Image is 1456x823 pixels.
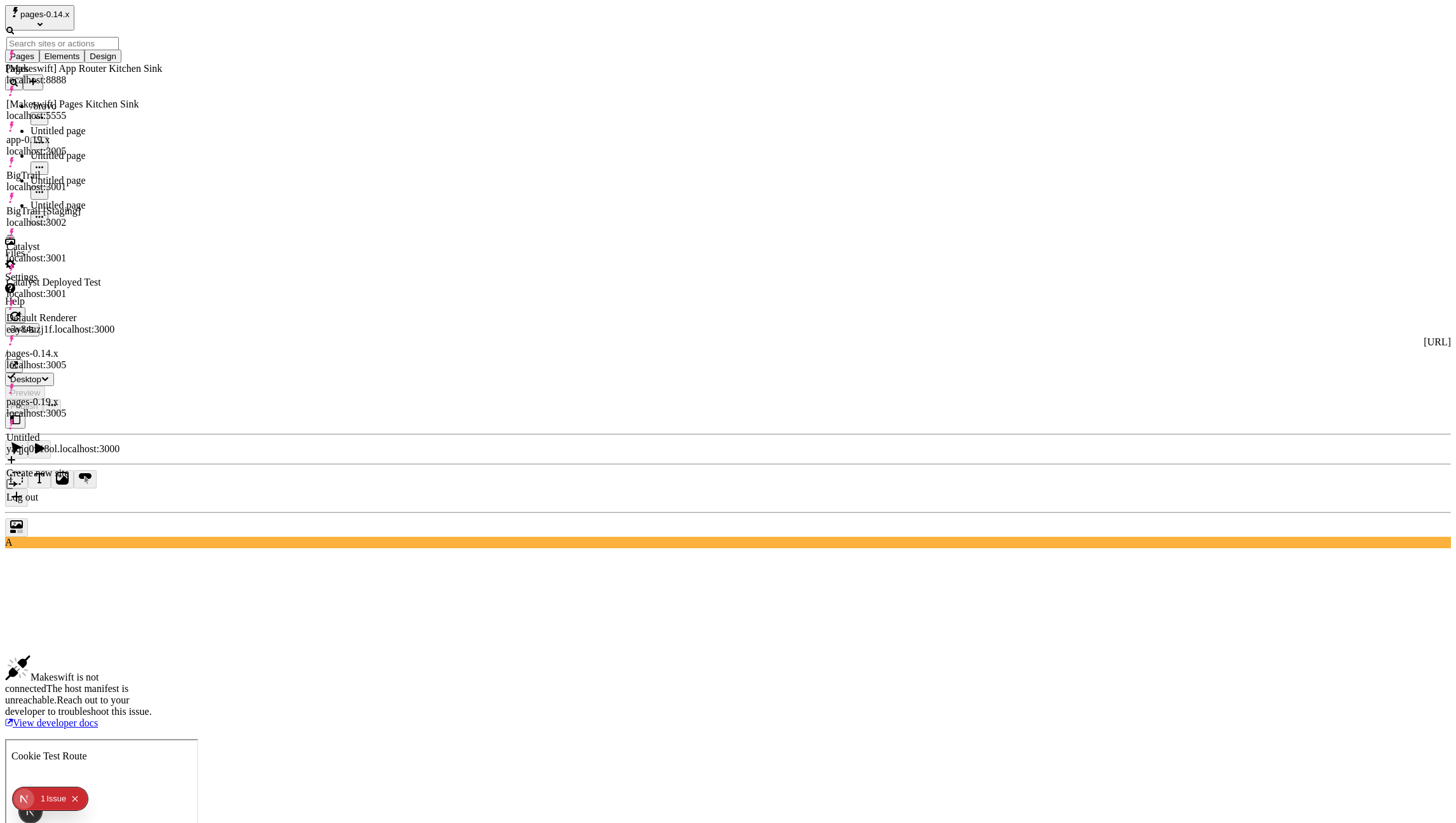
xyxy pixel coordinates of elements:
[6,396,162,408] div: pages-0.19.x
[20,10,69,19] span: pages-0.14.x
[6,217,162,228] div: localhost:3002
[6,146,162,157] div: localhost:3005
[6,443,162,455] div: yaqjq0v18ol.localhost:3000
[6,432,162,443] div: Untitled
[6,324,162,335] div: e3y84uzj1f.localhost:3000
[6,277,162,288] div: Catalyst Deployed Test
[5,50,39,63] button: Pages
[5,5,74,31] button: Select site
[5,386,45,399] button: Preview
[6,110,162,121] div: localhost:5555
[6,348,162,359] div: pages-0.14.x
[6,170,162,181] div: BigTrail
[6,492,162,503] div: Log out
[5,537,1451,548] div: A
[5,63,181,74] div: Pages
[6,252,162,264] div: localhost:3001
[6,205,162,217] div: BigTrail [Staging]
[6,74,162,86] div: localhost:8888
[5,323,39,336] button: Open locale picker
[5,348,1451,359] div: /
[6,288,162,300] div: localhost:3001
[6,99,162,110] div: [Makeswift] Pages Kitchen Sink
[5,373,54,386] button: Desktop
[5,336,1451,348] div: [URL]
[6,408,162,419] div: localhost:3005
[5,272,181,283] div: Settings
[6,241,162,252] div: Catalyst
[6,467,162,479] div: Create new site
[6,359,162,371] div: localhost:3005
[5,399,43,413] button: Publish
[5,683,152,717] span: The host manifest is unreachable. Reach out to your developer to troubleshoot this issue .
[5,717,98,728] a: View developer docs
[5,247,181,259] div: Files
[6,181,162,193] div: localhost:3001
[6,63,162,74] div: [Makeswift] App Router Kitchen Sink
[6,312,162,324] div: Default Renderer
[5,470,28,488] button: Box
[6,134,162,146] div: app-0.19.x
[5,672,99,694] span: Makeswift is not connected
[5,296,181,307] div: Help
[6,50,162,503] div: Suggestions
